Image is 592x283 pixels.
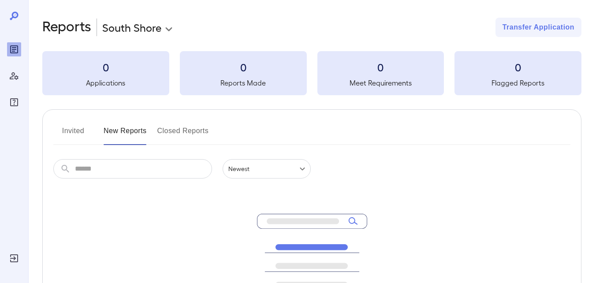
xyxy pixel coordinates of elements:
[454,60,581,74] h3: 0
[454,78,581,88] h5: Flagged Reports
[157,124,209,145] button: Closed Reports
[104,124,147,145] button: New Reports
[317,78,444,88] h5: Meet Requirements
[180,78,307,88] h5: Reports Made
[42,51,581,95] summary: 0Applications0Reports Made0Meet Requirements0Flagged Reports
[7,251,21,265] div: Log Out
[7,69,21,83] div: Manage Users
[7,42,21,56] div: Reports
[42,60,169,74] h3: 0
[7,95,21,109] div: FAQ
[180,60,307,74] h3: 0
[223,159,311,179] div: Newest
[102,20,161,34] p: South Shore
[53,124,93,145] button: Invited
[42,78,169,88] h5: Applications
[495,18,581,37] button: Transfer Application
[42,18,91,37] h2: Reports
[317,60,444,74] h3: 0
